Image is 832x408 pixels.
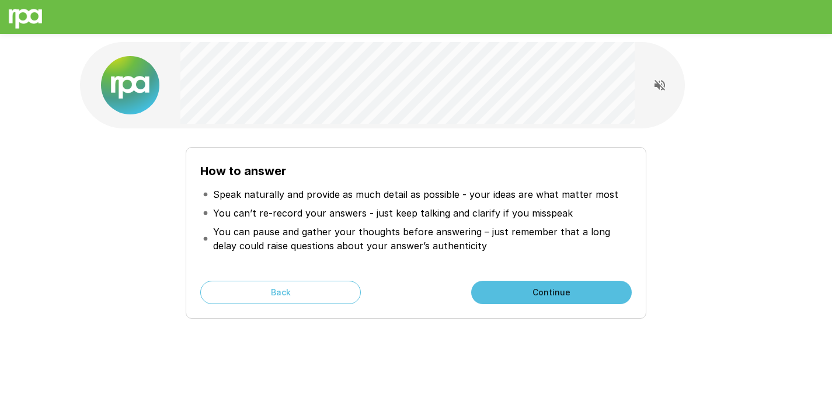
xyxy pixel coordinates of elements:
[213,206,573,220] p: You can’t re-record your answers - just keep talking and clarify if you misspeak
[200,281,361,304] button: Back
[471,281,632,304] button: Continue
[101,56,159,114] img: new%2520logo%2520(1).png
[213,225,629,253] p: You can pause and gather your thoughts before answering – just remember that a long delay could r...
[648,74,671,97] button: Read questions aloud
[200,164,286,178] b: How to answer
[213,187,618,201] p: Speak naturally and provide as much detail as possible - your ideas are what matter most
